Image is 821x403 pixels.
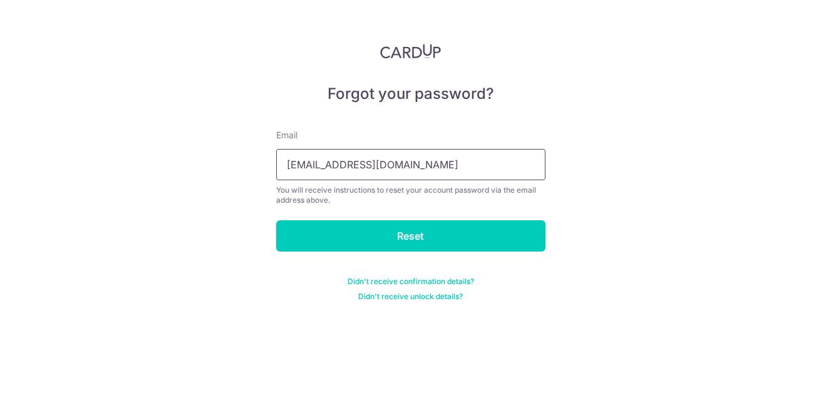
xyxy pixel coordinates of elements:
[276,84,545,104] h5: Forgot your password?
[358,292,463,302] a: Didn't receive unlock details?
[380,44,441,59] img: CardUp Logo
[276,185,545,205] div: You will receive instructions to reset your account password via the email address above.
[276,149,545,180] input: Enter your Email
[276,220,545,252] input: Reset
[348,277,474,287] a: Didn't receive confirmation details?
[276,129,297,141] label: Email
